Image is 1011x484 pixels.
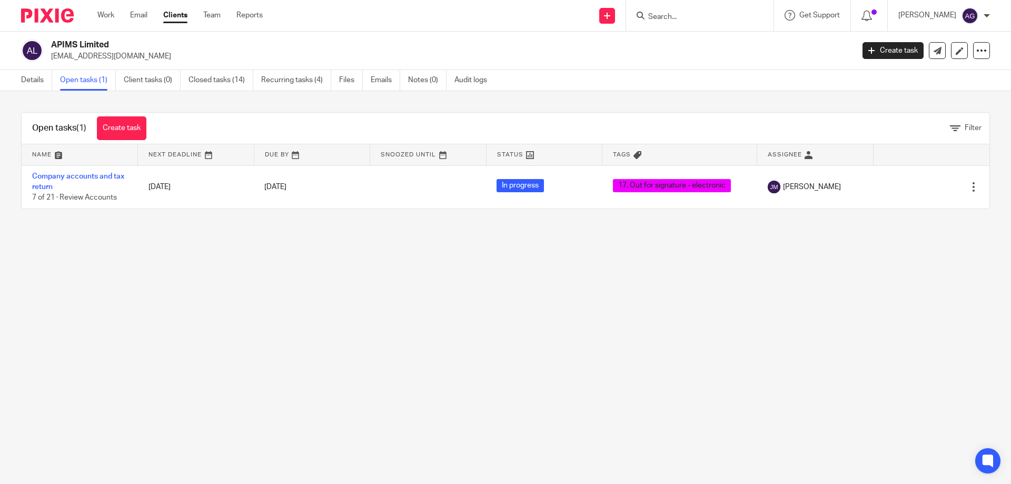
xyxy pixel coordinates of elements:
[799,12,840,19] span: Get Support
[60,70,116,91] a: Open tasks (1)
[962,7,978,24] img: svg%3E
[236,10,263,21] a: Reports
[51,39,688,51] h2: APIMS Limited
[21,70,52,91] a: Details
[497,179,544,192] span: In progress
[51,51,847,62] p: [EMAIL_ADDRESS][DOMAIN_NAME]
[339,70,363,91] a: Files
[768,181,780,193] img: svg%3E
[32,173,124,191] a: Company accounts and tax return
[863,42,924,59] a: Create task
[613,179,731,192] span: 17. Out for signature - electronic
[783,182,841,192] span: [PERSON_NAME]
[965,124,982,132] span: Filter
[613,152,631,157] span: Tags
[32,194,117,201] span: 7 of 21 · Review Accounts
[203,10,221,21] a: Team
[381,152,436,157] span: Snoozed Until
[371,70,400,91] a: Emails
[97,116,146,140] a: Create task
[21,39,43,62] img: svg%3E
[138,165,254,209] td: [DATE]
[189,70,253,91] a: Closed tasks (14)
[130,10,147,21] a: Email
[124,70,181,91] a: Client tasks (0)
[97,10,114,21] a: Work
[454,70,495,91] a: Audit logs
[163,10,187,21] a: Clients
[32,123,86,134] h1: Open tasks
[21,8,74,23] img: Pixie
[647,13,742,22] input: Search
[898,10,956,21] p: [PERSON_NAME]
[497,152,523,157] span: Status
[261,70,331,91] a: Recurring tasks (4)
[264,183,286,191] span: [DATE]
[76,124,86,132] span: (1)
[408,70,447,91] a: Notes (0)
